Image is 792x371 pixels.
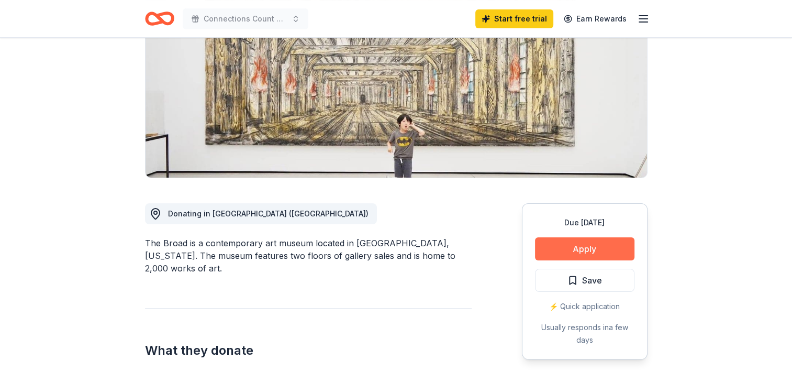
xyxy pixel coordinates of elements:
span: Donating in [GEOGRAPHIC_DATA] ([GEOGRAPHIC_DATA]) [168,209,369,218]
a: Start free trial [475,9,553,28]
h2: What they donate [145,342,472,359]
a: Earn Rewards [557,9,633,28]
div: Due [DATE] [535,216,634,229]
a: Home [145,6,174,31]
div: The Broad is a contemporary art museum located in [GEOGRAPHIC_DATA], [US_STATE]. The museum featu... [145,237,472,275]
button: Connections Count Showcase [183,8,308,29]
button: Apply [535,237,634,260]
span: Connections Count Showcase [204,13,287,25]
span: Save [582,274,602,287]
button: Save [535,269,634,292]
div: Usually responds in a few days [535,321,634,346]
div: ⚡️ Quick application [535,300,634,313]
